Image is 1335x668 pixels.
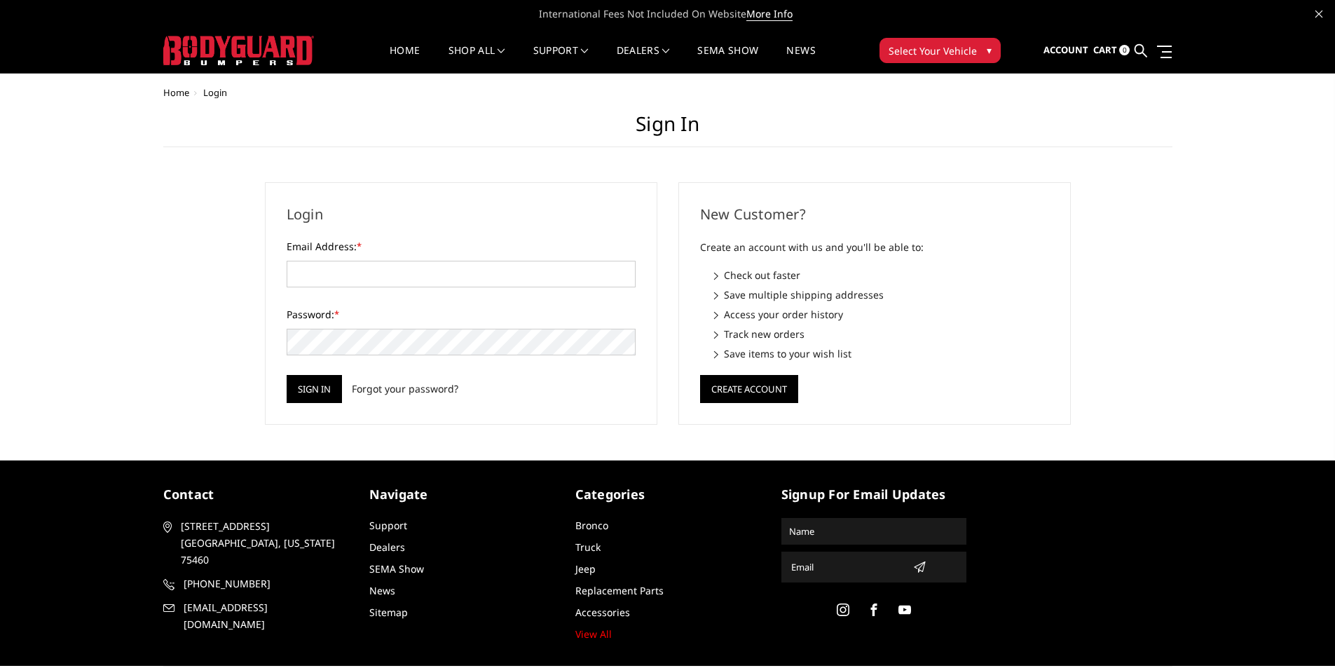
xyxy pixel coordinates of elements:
a: Create Account [700,381,798,394]
h2: New Customer? [700,204,1049,225]
input: Sign in [287,375,342,403]
a: [EMAIL_ADDRESS][DOMAIN_NAME] [163,599,348,633]
span: Cart [1093,43,1117,56]
a: Support [533,46,589,73]
h5: Navigate [369,485,554,504]
input: Name [783,520,964,543]
a: Replacement Parts [575,584,664,597]
a: SEMA Show [369,562,424,575]
h1: Sign in [163,112,1172,147]
a: Dealers [617,46,670,73]
a: Truck [575,540,601,554]
p: Create an account with us and you'll be able to: [700,239,1049,256]
span: [STREET_ADDRESS] [GEOGRAPHIC_DATA], [US_STATE] 75460 [181,518,343,568]
a: Account [1043,32,1088,69]
li: Access your order history [714,307,1049,322]
a: shop all [449,46,505,73]
h2: Login [287,204,636,225]
span: Account [1043,43,1088,56]
li: Save multiple shipping addresses [714,287,1049,302]
h5: Categories [575,485,760,504]
a: News [786,46,815,73]
label: Password: [287,307,636,322]
span: [EMAIL_ADDRESS][DOMAIN_NAME] [184,599,346,633]
a: Dealers [369,540,405,554]
a: News [369,584,395,597]
li: Save items to your wish list [714,346,1049,361]
a: Accessories [575,606,630,619]
a: [PHONE_NUMBER] [163,575,348,592]
h5: contact [163,485,348,504]
a: SEMA Show [697,46,758,73]
h5: signup for email updates [781,485,966,504]
span: Login [203,86,227,99]
span: Select Your Vehicle [889,43,977,58]
li: Check out faster [714,268,1049,282]
a: Cart 0 [1093,32,1130,69]
a: Forgot your password? [352,381,458,396]
img: BODYGUARD BUMPERS [163,36,314,65]
a: More Info [746,7,793,21]
label: Email Address: [287,239,636,254]
a: Bronco [575,519,608,532]
span: 0 [1119,45,1130,55]
span: ▾ [987,43,992,57]
li: Track new orders [714,327,1049,341]
input: Email [786,556,908,578]
a: View All [575,627,612,641]
a: Home [163,86,189,99]
button: Create Account [700,375,798,403]
a: Jeep [575,562,596,575]
button: Select Your Vehicle [879,38,1001,63]
a: Support [369,519,407,532]
span: [PHONE_NUMBER] [184,575,346,592]
a: Home [390,46,420,73]
a: Sitemap [369,606,408,619]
